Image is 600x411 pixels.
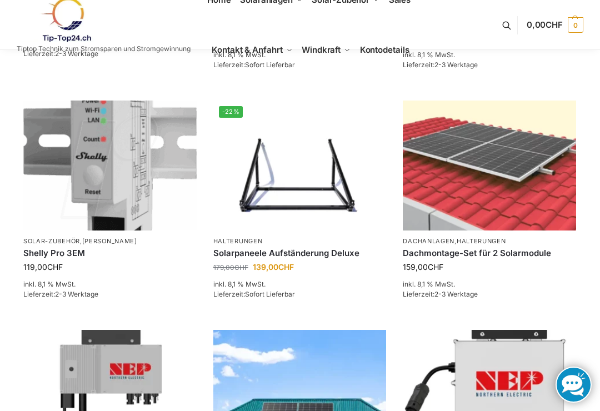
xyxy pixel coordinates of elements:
[23,237,80,245] a: Solar-Zubehör
[546,19,563,30] span: CHF
[403,279,576,289] p: inkl. 8,1 % MwSt.
[568,17,583,33] span: 0
[403,262,443,272] bdi: 159,00
[245,290,295,298] span: Sofort Lieferbar
[403,237,454,245] a: Dachanlagen
[403,248,576,259] a: Dachmontage-Set für 2 Solarmodule
[457,237,506,245] a: Halterungen
[213,279,387,289] p: inkl. 8,1 % MwSt.
[403,101,576,230] img: Halterung Solarpaneele Ziegeldach
[253,262,294,272] bdi: 139,00
[234,263,248,272] span: CHF
[213,290,295,298] span: Lieferzeit:
[207,25,297,75] a: Kontakt & Anfahrt
[23,49,98,58] span: Lieferzeit:
[213,101,387,230] a: -22%Solarpaneele Aufständerung für Terrasse
[355,25,413,75] a: Kontodetails
[213,237,263,245] a: Halterungen
[23,237,197,245] p: ,
[55,49,98,58] span: 2-3 Werktage
[527,19,563,30] span: 0,00
[55,290,98,298] span: 2-3 Werktage
[47,262,63,272] span: CHF
[360,44,409,55] span: Kontodetails
[213,101,387,230] img: Solarpaneele Aufständerung für Terrasse
[428,262,443,272] span: CHF
[23,101,197,230] img: Shelly Pro 3EM
[23,248,197,259] a: Shelly Pro 3EM
[23,279,197,289] p: inkl. 8,1 % MwSt.
[297,25,356,75] a: Windkraft
[82,237,137,245] a: [PERSON_NAME]
[403,290,478,298] span: Lieferzeit:
[213,248,387,259] a: Solarpaneele Aufständerung Deluxe
[23,290,98,298] span: Lieferzeit:
[527,8,583,42] a: 0,00CHF 0
[302,44,341,55] span: Windkraft
[434,290,478,298] span: 2-3 Werktage
[23,262,63,272] bdi: 119,00
[403,237,576,245] p: ,
[212,44,282,55] span: Kontakt & Anfahrt
[278,262,294,272] span: CHF
[213,263,248,272] bdi: 179,00
[17,46,191,52] p: Tiptop Technik zum Stromsparen und Stromgewinnung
